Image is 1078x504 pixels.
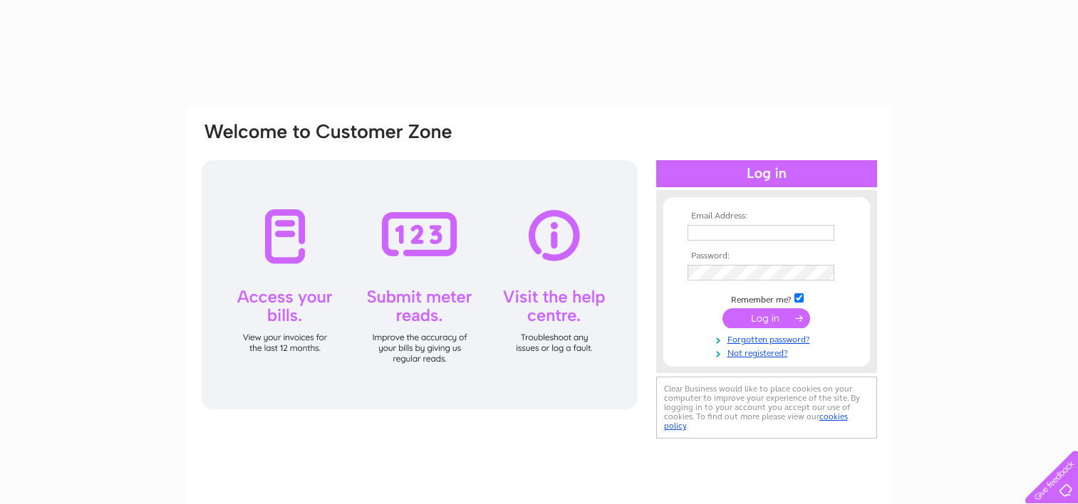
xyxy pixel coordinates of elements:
[656,377,877,439] div: Clear Business would like to place cookies on your computer to improve your experience of the sit...
[722,308,810,328] input: Submit
[688,345,849,359] a: Not registered?
[684,251,849,261] th: Password:
[684,291,849,305] td: Remember me?
[664,411,848,431] a: cookies policy
[688,332,849,345] a: Forgotten password?
[684,211,849,221] th: Email Address:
